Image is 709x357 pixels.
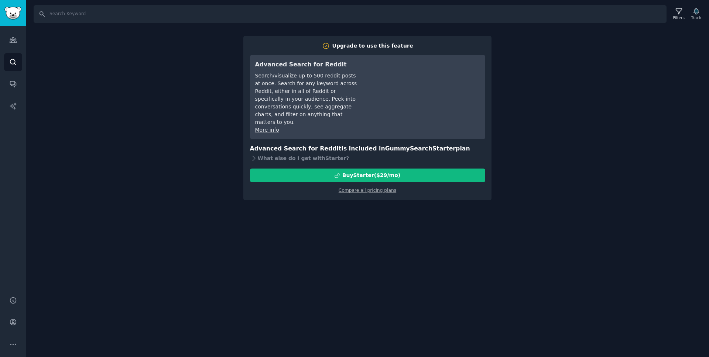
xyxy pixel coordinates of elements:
a: Compare all pricing plans [339,188,396,193]
input: Search Keyword [34,5,667,23]
div: What else do I get with Starter ? [250,153,485,163]
h3: Advanced Search for Reddit [255,60,359,69]
button: BuyStarter($29/mo) [250,169,485,182]
div: Upgrade to use this feature [332,42,413,50]
span: GummySearch Starter [385,145,456,152]
div: Search/visualize up to 500 reddit posts at once. Search for any keyword across Reddit, either in ... [255,72,359,126]
h3: Advanced Search for Reddit is included in plan [250,144,485,153]
div: Buy Starter ($ 29 /mo ) [342,171,400,179]
a: More info [255,127,279,133]
div: Filters [673,15,685,20]
iframe: YouTube video player [369,60,480,115]
img: GummySearch logo [4,7,21,20]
